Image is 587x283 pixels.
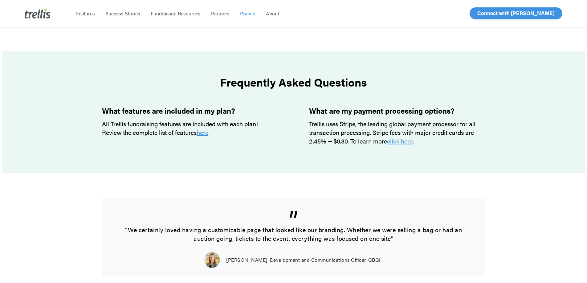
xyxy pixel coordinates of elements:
a: Fundraising Resources [145,10,206,17]
input: Send Me a Copy! [36,231,113,247]
span: [PERSON_NAME], Development and Communications Officer, GBGH [226,257,383,263]
p: Trellis uses Stripe, the leading global payment processor for all transaction processing. Stripe ... [309,119,485,145]
span: Success Stories [105,10,140,17]
strong: What features are included in my plan? [102,105,235,116]
a: Partners [206,10,235,17]
span: Pricing [240,10,255,17]
a: About [261,10,284,17]
a: Features [71,10,100,17]
span: Partners [211,10,230,17]
p: All Trellis fundraising features are included with each plan! Review the complete list of features . [102,119,278,137]
span: Connect with [PERSON_NAME] [477,9,555,17]
span: Features [76,10,95,17]
input: Your Last Name [75,33,147,45]
a: Pricing [235,10,261,17]
span: About [266,10,279,17]
a: click here [387,136,413,145]
a: Success Stories [100,10,145,17]
strong: Frequently Asked Questions [220,74,367,90]
span: ” [121,207,466,232]
span: Fundraising Resources [151,10,201,17]
p: “We certainly loved having a customizable page that looked like our branding. Whether we were sel... [121,207,466,252]
a: Connect with [PERSON_NAME] [470,7,562,19]
span: Last name [75,26,94,30]
strong: What are my payment processing options? [309,105,455,116]
img: Trellis [25,9,51,18]
a: here [197,128,208,137]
